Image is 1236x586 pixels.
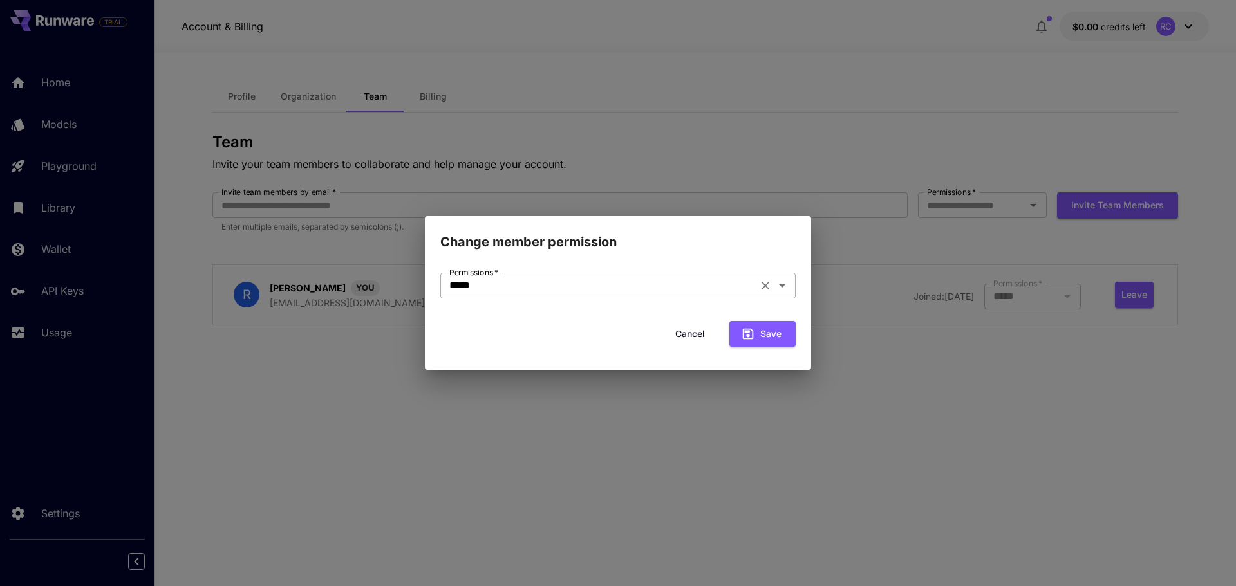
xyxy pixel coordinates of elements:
button: Open [773,277,791,295]
button: Cancel [661,321,719,347]
button: Clear [756,277,774,295]
label: Permissions [449,267,498,278]
button: Save [729,321,796,347]
h2: Change member permission [425,216,811,252]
